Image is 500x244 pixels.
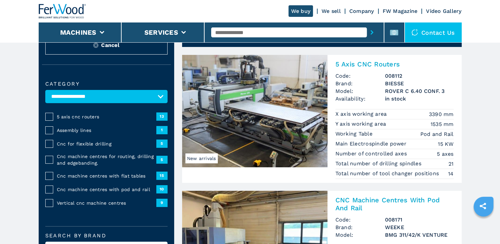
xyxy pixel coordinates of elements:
[93,43,98,48] img: Reset
[385,95,454,102] span: in stock
[437,150,454,158] em: 5 axes
[156,185,168,193] span: 10
[156,126,168,134] span: 1
[335,140,408,147] p: Main Electrospindle power
[335,150,409,157] p: Number of controlled axes
[335,80,385,87] span: Brand:
[472,214,495,239] iframe: Chat
[448,160,454,168] em: 21
[156,156,168,164] span: 5
[335,60,454,68] h2: 5 Axis CNC Routers
[335,110,389,118] p: X axis working area
[383,8,418,14] a: FW Magazine
[475,198,491,214] a: sharethis
[57,173,156,179] span: Cnc machine centres with flat tables
[335,216,385,224] span: Code:
[429,110,454,118] em: 3390 mm
[182,55,327,167] img: 5 Axis CNC Routers BIESSE ROVER C 6.40 CONF. 3
[45,36,168,55] button: ResetCancel
[349,8,374,14] a: Company
[385,80,454,87] h3: BIESSE
[57,141,156,147] span: Cnc for flexible drilling
[322,8,341,14] a: We sell
[45,233,168,238] label: Search by brand
[385,87,454,95] h3: ROVER C 6.40 CONF. 3
[335,170,441,177] p: Total number of tool changer positions
[411,29,418,36] img: Contact us
[156,112,168,120] span: 13
[335,95,385,102] span: Availability:
[385,72,454,80] h3: 008112
[335,224,385,231] span: Brand:
[385,224,454,231] h3: WEEKE
[156,172,168,180] span: 15
[431,120,454,128] em: 1535 mm
[144,28,178,36] button: Services
[405,22,462,42] div: Contact us
[385,231,454,239] h3: BMG 311/42/K VENTURE
[335,231,385,239] span: Model:
[185,153,218,163] span: New arrivals
[101,41,119,49] span: Cancel
[57,113,156,120] span: 5 axis cnc routers
[335,87,385,95] span: Model:
[288,5,313,17] a: We buy
[57,127,156,134] span: Assembly lines
[57,153,156,166] span: Cnc machine centres for routing, drilling and edgebanding.
[57,200,156,206] span: Vertical cnc machine centres
[60,28,96,36] button: Machines
[335,72,385,80] span: Code:
[335,120,388,128] p: Y axis working area
[57,186,156,193] span: Cnc machine centres with pod and rail
[438,140,453,148] em: 15 KW
[426,8,461,14] a: Video Gallery
[420,130,454,138] em: Pod and Rail
[335,160,423,167] p: Total number of drilling spindles
[367,25,377,40] button: submit-button
[385,216,454,224] h3: 008171
[335,130,374,138] p: Working Table
[335,196,454,212] h2: CNC Machine Centres With Pod And Rail
[448,170,454,178] em: 14
[182,55,462,183] a: 5 Axis CNC Routers BIESSE ROVER C 6.40 CONF. 3New arrivals5 Axis CNC RoutersCode:008112Brand:BIES...
[39,4,86,19] img: Ferwood
[156,140,168,147] span: 5
[45,81,168,87] label: Category
[156,199,168,207] span: 9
